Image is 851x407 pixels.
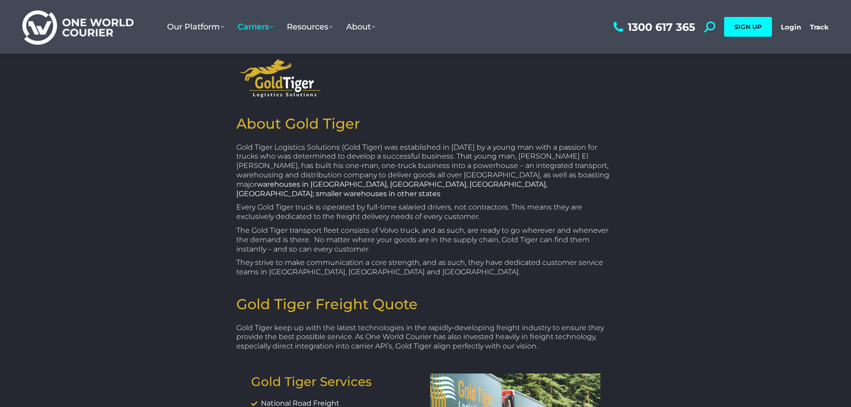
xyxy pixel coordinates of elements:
[22,9,134,45] img: One World Courier
[236,180,547,198] span: warehouses in [GEOGRAPHIC_DATA], [GEOGRAPHIC_DATA], [GEOGRAPHIC_DATA], [GEOGRAPHIC_DATA]; smaller...
[160,13,231,41] a: Our Platform
[280,13,340,41] a: Resources
[781,23,801,31] a: Login
[340,13,382,41] a: About
[236,323,615,351] p: Gold Tiger keep up with the latest technologies in the rapidly-developing freight industry to ens...
[810,23,829,31] a: Track
[236,226,615,254] p: The Gold Tiger transport fleet consists of Volvo truck, and as such, are ready to go wherever and...
[236,203,615,222] p: Every Gold Tiger truck is operated by full-time salaried drivers, not contractors. This means the...
[167,22,224,32] span: Our Platform
[236,114,615,133] h2: About Gold Tiger
[236,55,324,101] img: Gold Tiger Freight Provider Australia Logo
[287,22,333,32] span: Resources
[231,13,280,41] a: Carriers
[238,22,273,32] span: Carriers
[611,21,695,33] a: 1300 617 365
[236,143,615,199] p: Gold Tiger Logistics Solutions (Gold Tiger) was established in [DATE] by a young man with a passi...
[236,258,615,277] p: They strive to make communication a core strength, and as such, they have dedicated customer serv...
[346,22,375,32] span: About
[724,17,772,37] a: SIGN UP
[734,23,762,31] span: SIGN UP
[251,373,421,390] h2: Gold Tiger​ Services
[236,295,615,314] h2: Gold Tiger​​ Freight Quote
